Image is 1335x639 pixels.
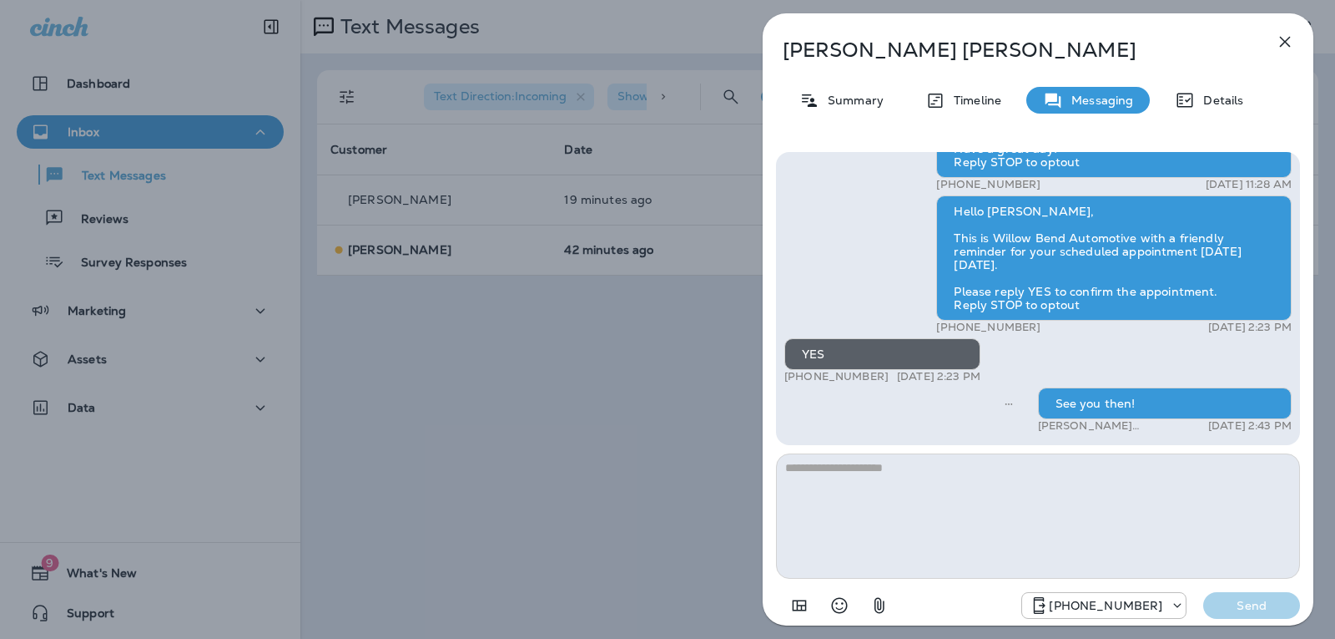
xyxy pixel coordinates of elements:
p: [DATE] 2:43 PM [1208,419,1292,433]
button: Select an emoji [823,589,856,622]
p: [PHONE_NUMBER] [1049,599,1162,612]
span: Sent [1005,395,1013,410]
p: [PHONE_NUMBER] [936,321,1040,334]
p: [PERSON_NAME] WillowBend [1038,419,1191,433]
p: [PERSON_NAME] [PERSON_NAME] [783,38,1238,62]
div: See you then! [1038,388,1292,419]
p: [DATE] 2:23 PM [1208,321,1292,334]
div: YES [784,338,980,370]
p: [DATE] 11:28 AM [1206,178,1292,191]
p: [DATE] 2:23 PM [897,370,980,383]
button: Add in a premade template [783,589,816,622]
p: Details [1195,94,1243,107]
p: Messaging [1063,94,1133,107]
p: [PHONE_NUMBER] [936,178,1040,191]
p: [PHONE_NUMBER] [784,370,889,383]
div: Hello [PERSON_NAME], This is Willow Bend Automotive with a friendly reminder for your scheduled a... [936,195,1292,321]
div: +1 (813) 497-4455 [1022,596,1186,616]
p: Summary [819,94,884,107]
p: Timeline [945,94,1001,107]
